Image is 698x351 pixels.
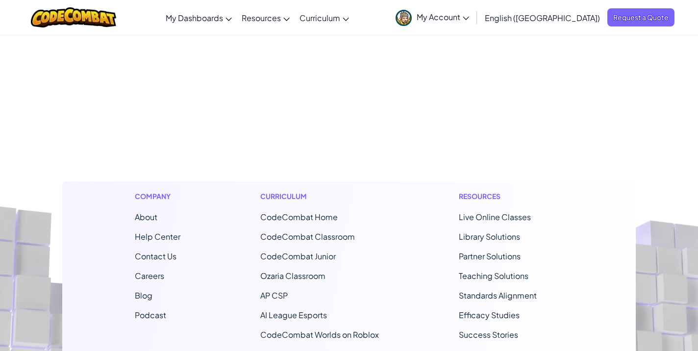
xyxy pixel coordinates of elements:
a: Live Online Classes [459,212,531,222]
span: Curriculum [299,13,340,23]
a: Careers [135,271,164,281]
a: My Dashboards [161,4,237,31]
h1: Company [135,191,180,201]
a: AP CSP [260,290,288,301]
a: CodeCombat Classroom [260,231,355,242]
a: About [135,212,157,222]
img: CodeCombat logo [31,7,117,27]
a: Partner Solutions [459,251,521,261]
a: Podcast [135,310,166,320]
a: My Account [391,2,474,33]
a: Library Solutions [459,231,520,242]
a: Teaching Solutions [459,271,528,281]
a: CodeCombat Worlds on Roblox [260,329,379,340]
a: Ozaria Classroom [260,271,325,281]
a: English ([GEOGRAPHIC_DATA]) [480,4,605,31]
span: Contact Us [135,251,176,261]
a: Blog [135,290,152,301]
span: My Dashboards [166,13,223,23]
a: Success Stories [459,329,518,340]
a: Standards Alignment [459,290,537,301]
span: Resources [242,13,281,23]
a: Curriculum [295,4,354,31]
a: Resources [237,4,295,31]
img: avatar [396,10,412,26]
span: English ([GEOGRAPHIC_DATA]) [485,13,600,23]
h1: Resources [459,191,563,201]
span: CodeCombat Home [260,212,338,222]
a: Request a Quote [607,8,674,26]
a: Help Center [135,231,180,242]
a: AI League Esports [260,310,327,320]
a: Efficacy Studies [459,310,520,320]
a: CodeCombat Junior [260,251,336,261]
h1: Curriculum [260,191,379,201]
span: My Account [417,12,469,22]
